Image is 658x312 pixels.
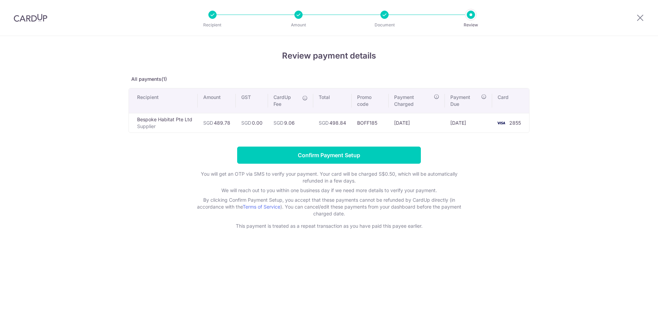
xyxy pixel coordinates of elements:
[192,171,466,184] p: You will get an OTP via SMS to verify your payment. Your card will be charged S$0.50, which will ...
[450,94,479,108] span: Payment Due
[492,88,529,113] th: Card
[389,113,445,133] td: [DATE]
[352,88,389,113] th: Promo code
[129,76,529,83] p: All payments(1)
[14,14,47,22] img: CardUp
[129,50,529,62] h4: Review payment details
[129,88,198,113] th: Recipient
[192,223,466,229] p: This payment is treated as a repeat transaction as you have paid this payee earlier.
[243,204,280,210] a: Terms of Service
[237,147,421,164] input: Confirm Payment Setup
[446,22,496,28] p: Review
[319,120,329,126] span: SGD
[273,94,299,108] span: CardUp Fee
[198,88,236,113] th: Amount
[236,88,268,113] th: GST
[273,22,324,28] p: Amount
[236,113,268,133] td: 0.00
[445,113,492,133] td: [DATE]
[241,120,251,126] span: SGD
[509,120,521,126] span: 2855
[198,113,236,133] td: 489.78
[313,88,352,113] th: Total
[137,123,192,130] p: Supplier
[394,94,432,108] span: Payment Charged
[192,197,466,217] p: By clicking Confirm Payment Setup, you accept that these payments cannot be refunded by CardUp di...
[614,291,651,309] iframe: Opens a widget where you can find more information
[268,113,313,133] td: 9.06
[192,187,466,194] p: We will reach out to you within one business day if we need more details to verify your payment.
[203,120,213,126] span: SGD
[352,113,389,133] td: BOFF185
[494,119,508,127] img: <span class="translation_missing" title="translation missing: en.account_steps.new_confirm_form.b...
[313,113,352,133] td: 498.84
[359,22,410,28] p: Document
[273,120,283,126] span: SGD
[187,22,238,28] p: Recipient
[129,113,198,133] td: Bespoke Habitat Pte Ltd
